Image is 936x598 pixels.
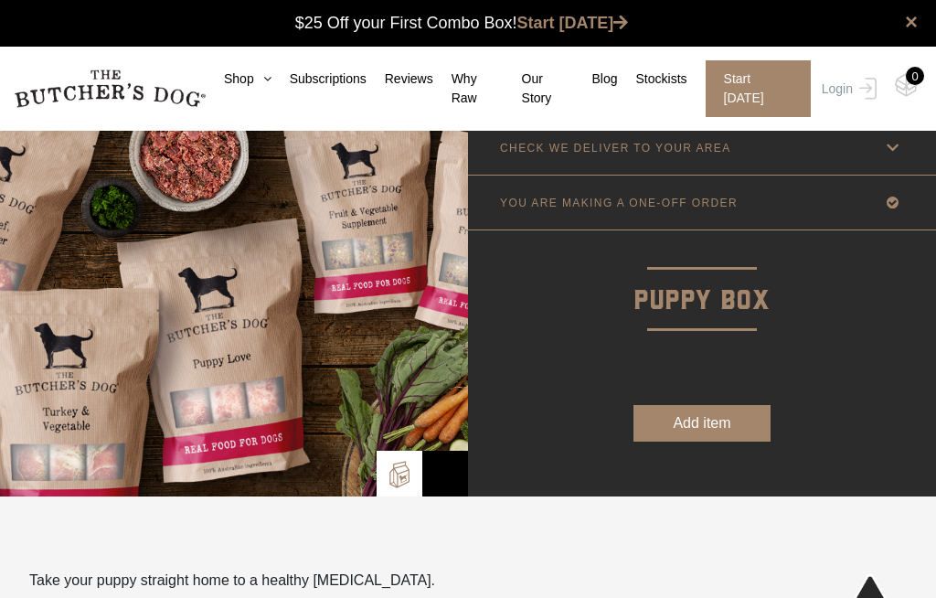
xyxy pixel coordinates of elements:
[905,11,918,33] a: close
[206,69,271,89] a: Shop
[633,405,771,442] button: Add item
[895,73,918,97] img: TBD_Cart-Empty.png
[367,69,433,89] a: Reviews
[504,69,574,108] a: Our Story
[906,67,924,85] div: 0
[817,60,877,117] a: Login
[431,460,459,487] img: Bowl-Icon2.png
[468,230,936,323] p: Puppy Box
[500,197,738,209] p: YOU ARE MAKING A ONE-OFF ORDER
[618,69,687,89] a: Stockists
[500,142,731,155] p: CHECK WE DELIVER TO YOUR AREA
[574,69,618,89] a: Blog
[433,69,504,108] a: Why Raw
[468,176,936,230] a: YOU ARE MAKING A ONE-OFF ORDER
[517,14,629,32] a: Start [DATE]
[468,121,936,175] a: CHECK WE DELIVER TO YOUR AREA
[706,60,811,117] span: Start [DATE]
[271,69,367,89] a: Subscriptions
[386,461,413,488] img: TBD_Build-A-Box.png
[687,60,817,117] a: Start [DATE]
